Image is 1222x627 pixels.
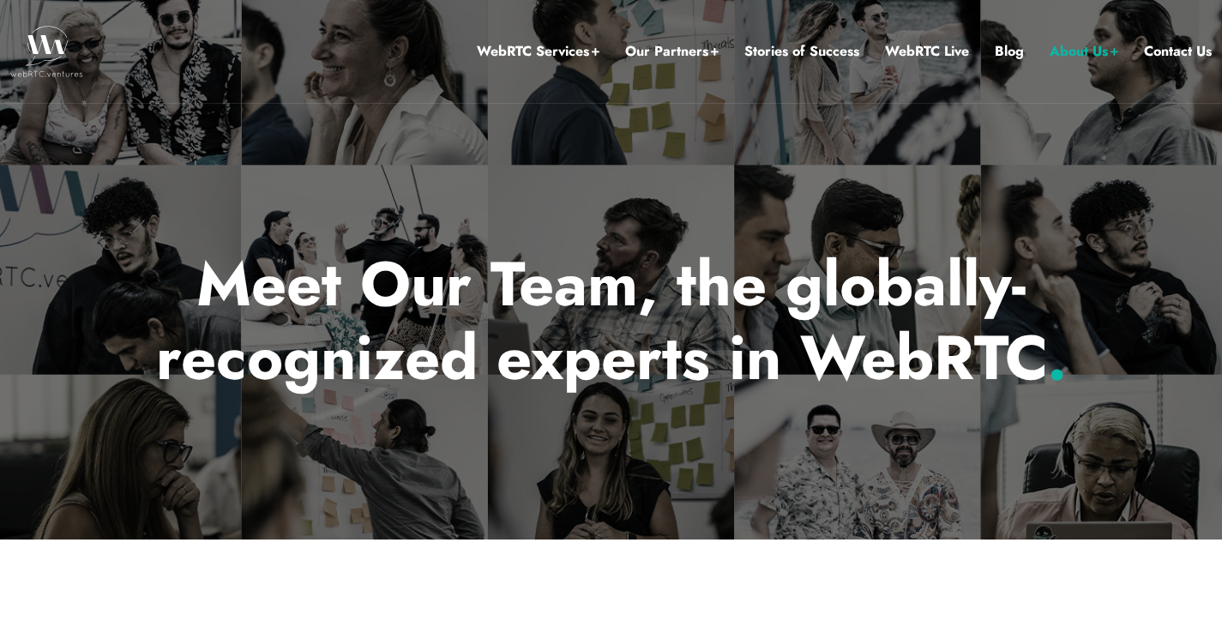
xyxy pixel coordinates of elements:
a: Stories of Success [744,40,859,63]
a: WebRTC Services [477,40,599,63]
span: . [1047,313,1067,402]
img: WebRTC.ventures [10,26,83,77]
a: Contact Us [1144,40,1212,63]
a: Blog [995,40,1024,63]
a: About Us [1050,40,1118,63]
a: WebRTC Live [885,40,969,63]
p: Meet Our Team, the globally-recognized experts in WebRTC [109,247,1113,395]
a: Our Partners [625,40,719,63]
